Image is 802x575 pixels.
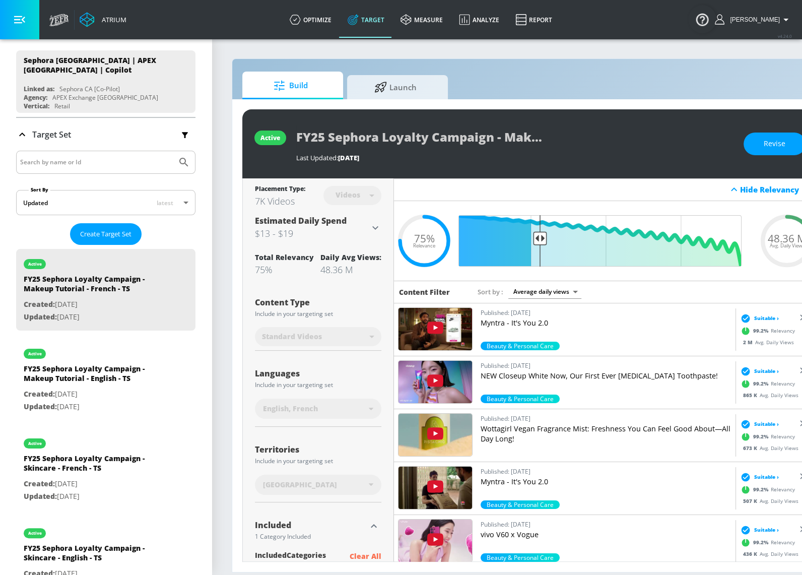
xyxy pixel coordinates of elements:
div: Content Type [255,298,381,306]
a: Published: [DATE]NEW Closeup White Now, Our First Ever [MEDICAL_DATA] Toothpaste! [481,360,731,395]
span: 99.2 % [753,380,771,388]
div: 99.2% [481,395,560,403]
div: 99.2% [481,553,560,562]
span: Suitable › [754,314,779,322]
img: AgrD0MW0x08 [398,308,472,350]
a: measure [392,2,451,38]
div: APEX Exchange [GEOGRAPHIC_DATA] [52,93,158,102]
a: optimize [282,2,340,38]
h6: Content Filter [399,287,450,297]
p: [DATE] [24,478,165,490]
div: Suitable › [738,525,779,535]
div: Include in your targeting set [255,382,381,388]
input: Search by name or Id [20,156,173,169]
span: Estimated Daily Spend [255,215,347,226]
p: Myntra - It's You 2.0 [481,318,731,328]
div: Sephora CA [Co-Pilot] [59,85,120,93]
div: Suitable › [738,419,779,429]
span: Created: [24,299,55,309]
div: Atrium [98,15,126,24]
span: Created: [24,389,55,399]
div: FY25 Sephora Loyalty Campaign - Skincare - English - TS [24,543,165,567]
div: [GEOGRAPHIC_DATA] [255,475,381,495]
span: v 4.24.0 [778,33,792,39]
div: activeFY25 Sephora Loyalty Campaign - Skincare - French - TSCreated:[DATE]Updated:[DATE] [16,428,195,510]
div: Last Updated: [296,153,733,162]
p: Clear All [350,550,381,563]
span: Suitable › [754,367,779,375]
div: Updated [23,199,48,207]
div: Suitable › [738,313,779,323]
p: Target Set [32,129,71,140]
a: Report [507,2,560,38]
div: Avg. Daily Views [738,497,798,504]
div: Sephora [GEOGRAPHIC_DATA] | APEX [GEOGRAPHIC_DATA] | CopilotLinked as:Sephora CA [Co-Pilot]Agency... [16,50,195,113]
div: Estimated Daily Spend$13 - $19 [255,215,381,240]
p: [DATE] [24,388,165,401]
div: Avg. Daily Views [738,391,798,399]
div: Avg. Daily Views [738,550,798,557]
div: 1 Category Included [255,534,366,540]
p: Myntra - It's You 2.0 [481,477,731,487]
p: vivo V60 x Vogue [481,530,731,540]
div: Vertical: [24,102,49,110]
div: activeFY25 Sephora Loyalty Campaign - Makeup Tutorial - English - TSCreated:[DATE]Updated:[DATE] [16,339,195,420]
div: Suitable › [738,472,779,482]
span: Beauty & Personal Care [481,395,560,403]
p: [DATE] [24,311,165,324]
div: Relevancy [738,376,795,391]
a: Analyze [451,2,507,38]
span: 99.2 % [753,327,771,335]
p: Published: [DATE] [481,519,731,530]
div: Territories [255,445,381,454]
a: Published: [DATE]vivo V60 x Vogue [481,519,731,553]
div: Relevancy [738,429,795,444]
span: Launch [357,75,434,99]
button: [PERSON_NAME] [715,14,792,26]
div: Videos [330,190,365,199]
span: Build [252,74,329,98]
div: English, French [255,399,381,419]
p: Published: [DATE] [481,307,731,318]
div: active [28,441,42,446]
div: Retail [54,102,70,110]
div: Agency: [24,93,47,102]
div: Avg. Daily Views [738,338,794,346]
span: Create Target Set [80,228,131,240]
span: 673 K [743,444,760,451]
div: FY25 Sephora Loyalty Campaign - Makeup Tutorial - French - TS [24,274,165,298]
div: Relevancy [738,323,795,338]
div: active [28,351,42,356]
p: NEW Closeup White Now, Our First Ever [MEDICAL_DATA] Toothpaste! [481,371,731,381]
div: 99.2% [481,500,560,509]
span: Relevance [413,243,435,248]
span: 75% [414,233,435,243]
div: 75% [255,264,314,276]
div: Include in your targeting set [255,458,381,464]
span: Suitable › [754,420,779,428]
span: 865 K [743,391,760,398]
a: Published: [DATE]Myntra - It's You 2.0 [481,307,731,342]
p: [DATE] [24,490,165,503]
span: 436 K [743,550,760,557]
button: Create Target Set [70,223,142,245]
a: Atrium [80,12,126,27]
span: English, French [263,404,318,414]
div: FY25 Sephora Loyalty Campaign - Makeup Tutorial - English - TS [24,364,165,388]
div: Included [255,521,366,529]
span: [DATE] [338,153,359,162]
p: Published: [DATE] [481,413,731,424]
span: 99.2 % [753,539,771,546]
div: activeFY25 Sephora Loyalty Campaign - Makeup Tutorial - French - TSCreated:[DATE]Updated:[DATE] [16,249,195,331]
a: Published: [DATE]Myntra - It's You 2.0 [481,466,731,500]
span: Beauty & Personal Care [481,500,560,509]
div: Placement Type: [255,184,305,195]
p: [DATE] [24,298,165,311]
img: FLYLW7IrvCo [398,467,472,509]
a: Target [340,2,392,38]
div: Relevancy [738,482,795,497]
p: [DATE] [24,401,165,413]
span: Suitable › [754,526,779,534]
span: Created: [24,479,55,488]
